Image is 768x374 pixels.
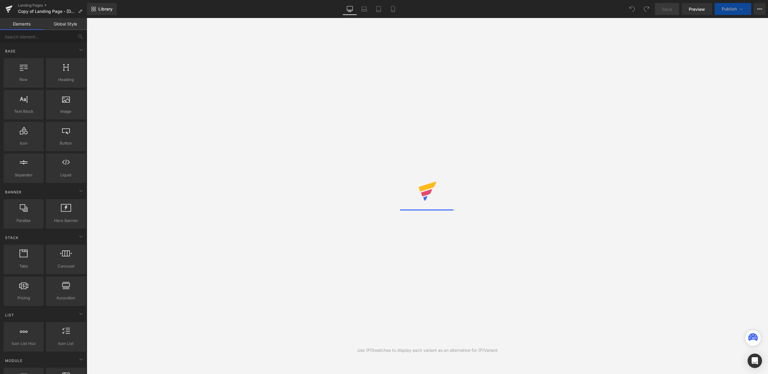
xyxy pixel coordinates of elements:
[662,6,672,12] span: Save
[48,172,84,178] span: Liquid
[626,3,638,15] button: Undo
[357,3,371,15] a: Laptop
[5,172,42,178] span: Separator
[48,76,84,83] span: Heading
[48,217,84,224] span: Hero Banner
[689,6,705,12] span: Preview
[5,217,42,224] span: Parallax
[640,3,652,15] button: Redo
[48,140,84,146] span: Button
[5,108,42,115] span: Text Block
[722,7,737,11] span: Publish
[18,3,87,8] a: Landing Pages
[4,312,15,318] span: List
[5,340,42,347] span: Icon List Hoz
[5,140,42,146] span: Icon
[4,358,23,364] span: Module
[48,340,84,347] span: Icon List
[43,18,87,30] a: Global Style
[18,9,76,14] span: Copy of Landing Page - [DATE] 20:57:48
[371,3,386,15] a: Tablet
[48,108,84,115] span: Image
[748,354,762,368] div: Open Intercom Messenger
[754,3,766,15] button: More
[48,263,84,269] span: Carousel
[343,3,357,15] a: Desktop
[5,263,42,269] span: Tabs
[4,189,22,195] span: Banner
[5,295,42,301] span: Pricing
[5,76,42,83] span: Row
[48,295,84,301] span: Accordion
[4,235,19,241] span: Stack
[4,48,16,54] span: Base
[386,3,400,15] a: Mobile
[715,3,751,15] button: Publish
[87,3,117,15] a: New Library
[682,3,712,15] a: Preview
[357,347,498,354] div: Use (P)Swatches to display each variant as an alternative for (P)Variant
[98,6,112,12] span: Library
